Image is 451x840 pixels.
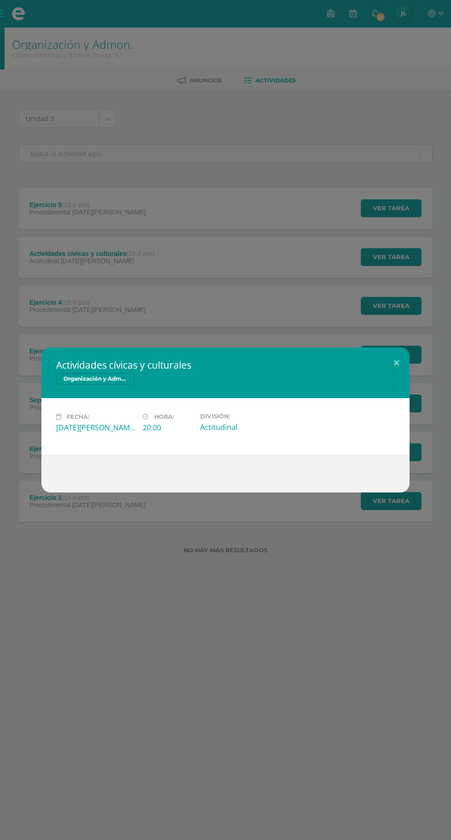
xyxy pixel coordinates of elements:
[56,373,134,384] span: Organización y Admon.
[67,413,89,420] span: Fecha:
[154,413,174,420] span: Hora:
[200,422,279,432] div: Actitudinal
[56,359,395,371] h2: Actividades cívicas y culturales
[200,413,279,420] label: División:
[383,348,410,379] button: Close (Esc)
[143,423,193,433] div: 20:00
[56,423,135,433] div: [DATE][PERSON_NAME]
